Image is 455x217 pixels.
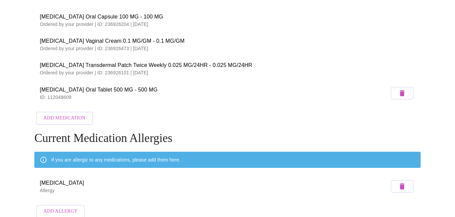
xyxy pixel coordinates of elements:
[40,187,389,194] p: Allergy
[40,86,389,94] span: [MEDICAL_DATA] Oral Tablet 500 MG - 500 MG
[51,154,180,166] div: If you are allergic to any medications, please add them here.
[40,179,389,187] span: [MEDICAL_DATA]
[40,69,415,76] p: Ordered by your provider | ID: 236926101 | [DATE]
[40,37,415,45] span: [MEDICAL_DATA] Vaginal Cream 0.1 MG/GM - 0.1 MG/GM
[43,114,85,122] span: Add Medication
[40,94,389,101] p: ID: 112048609
[40,45,415,52] p: Ordered by your provider | ID: 236926473 | [DATE]
[43,207,77,216] span: Add Allergy
[40,21,415,28] p: Ordered by your provider | ID: 236926204 | [DATE]
[34,132,421,145] h4: Current Medication Allergies
[36,112,93,125] button: Add Medication
[40,13,415,21] span: [MEDICAL_DATA] Oral Capsule 100 MG - 100 MG
[40,61,415,69] span: [MEDICAL_DATA] Transdermal Patch Twice Weekly 0.025 MG/24HR - 0.025 MG/24HR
